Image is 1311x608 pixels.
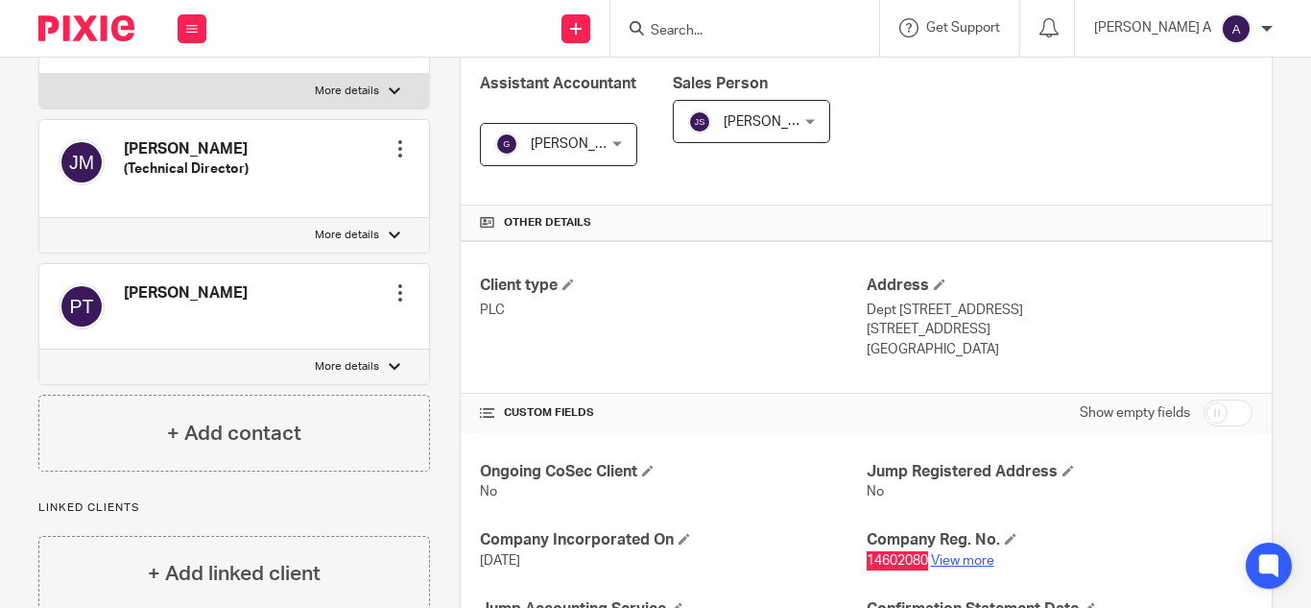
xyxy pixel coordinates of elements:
img: svg%3E [59,283,105,329]
h5: (Technical Director) [124,159,249,179]
h4: Company Incorporated On [480,530,866,550]
span: Other details [504,215,591,231]
h4: CUSTOM FIELDS [480,405,866,421]
a: View more [931,554,994,568]
p: PLC [480,301,866,320]
p: More details [315,228,379,243]
img: svg%3E [688,110,711,134]
h4: Client type [480,276,866,296]
p: [GEOGRAPHIC_DATA] [867,340,1252,359]
input: Search [649,23,822,40]
span: [PERSON_NAME] [531,137,636,151]
p: [PERSON_NAME] A [1094,18,1211,37]
h4: [PERSON_NAME] [124,139,249,159]
p: Dept [STREET_ADDRESS] [867,301,1252,320]
span: [PERSON_NAME] [724,115,829,129]
p: Linked clients [38,500,430,516]
h4: + Add linked client [148,559,321,589]
img: svg%3E [495,133,518,156]
span: 14602080 [867,554,928,568]
span: [DATE] [480,554,520,568]
span: Assistant Accountant [480,76,636,91]
h4: [PERSON_NAME] [124,283,248,304]
p: [STREET_ADDRESS] [867,320,1252,339]
img: svg%3E [59,139,105,185]
span: Get Support [926,21,1000,35]
h4: Company Reg. No. [867,530,1252,550]
h4: Address [867,276,1252,296]
h4: Jump Registered Address [867,462,1252,482]
span: Sales Person [673,76,768,91]
p: More details [315,84,379,99]
label: Show empty fields [1080,403,1190,423]
h4: Ongoing CoSec Client [480,462,866,482]
span: No [480,485,497,499]
img: svg%3E [1221,13,1251,44]
p: More details [315,359,379,375]
img: Pixie [38,15,134,41]
h4: + Add contact [167,419,301,449]
span: No [867,485,884,499]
